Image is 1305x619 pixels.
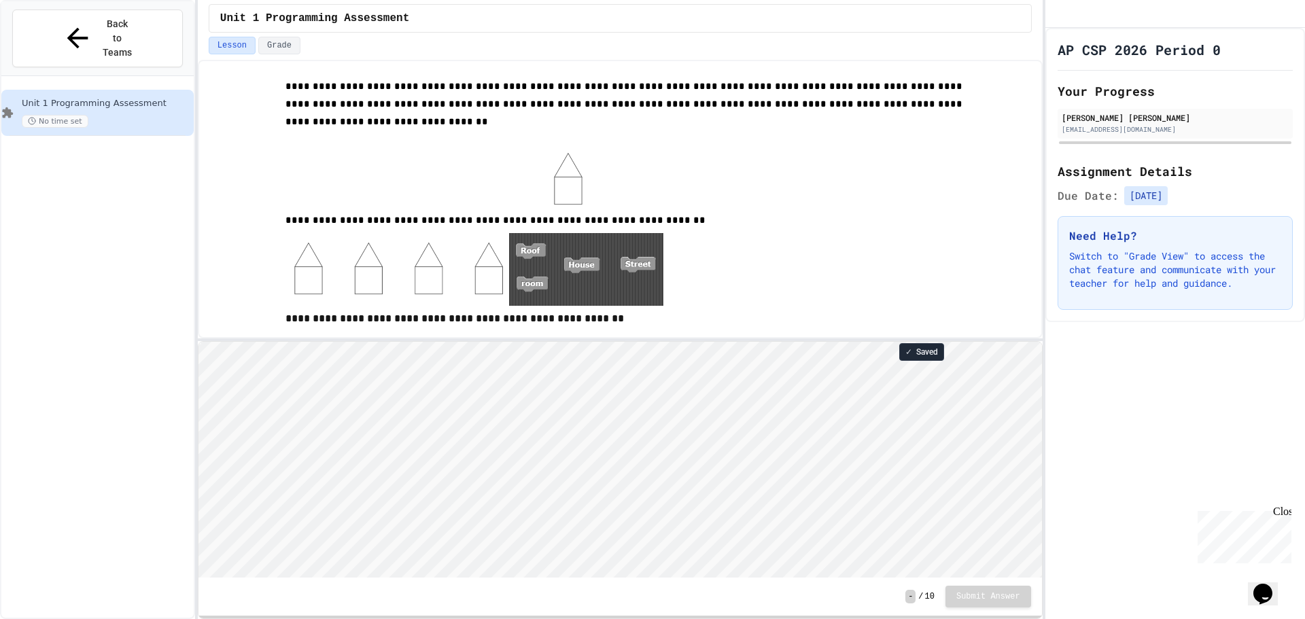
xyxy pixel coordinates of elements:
[916,347,938,357] span: Saved
[220,10,409,26] span: Unit 1 Programming Assessment
[1069,249,1281,290] p: Switch to "Grade View" to access the chat feature and communicate with your teacher for help and ...
[1069,228,1281,244] h3: Need Help?
[945,586,1031,607] button: Submit Answer
[905,590,916,603] span: -
[1058,162,1293,181] h2: Assignment Details
[905,347,912,357] span: ✓
[258,37,300,54] button: Grade
[1062,111,1289,124] div: [PERSON_NAME] [PERSON_NAME]
[1058,188,1119,204] span: Due Date:
[1248,565,1291,605] iframe: chat widget
[209,37,256,54] button: Lesson
[918,591,923,602] span: /
[12,10,183,67] button: Back to Teams
[1062,124,1289,135] div: [EMAIL_ADDRESS][DOMAIN_NAME]
[5,5,94,86] div: Chat with us now!Close
[22,98,191,109] span: Unit 1 Programming Assessment
[925,591,935,602] span: 10
[101,17,133,60] span: Back to Teams
[1058,82,1293,101] h2: Your Progress
[1058,40,1221,59] h1: AP CSP 2026 Period 0
[198,342,1042,578] iframe: Snap! Programming Environment
[1192,506,1291,563] iframe: chat widget
[1124,186,1168,205] span: [DATE]
[956,591,1020,602] span: Submit Answer
[22,115,88,128] span: No time set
